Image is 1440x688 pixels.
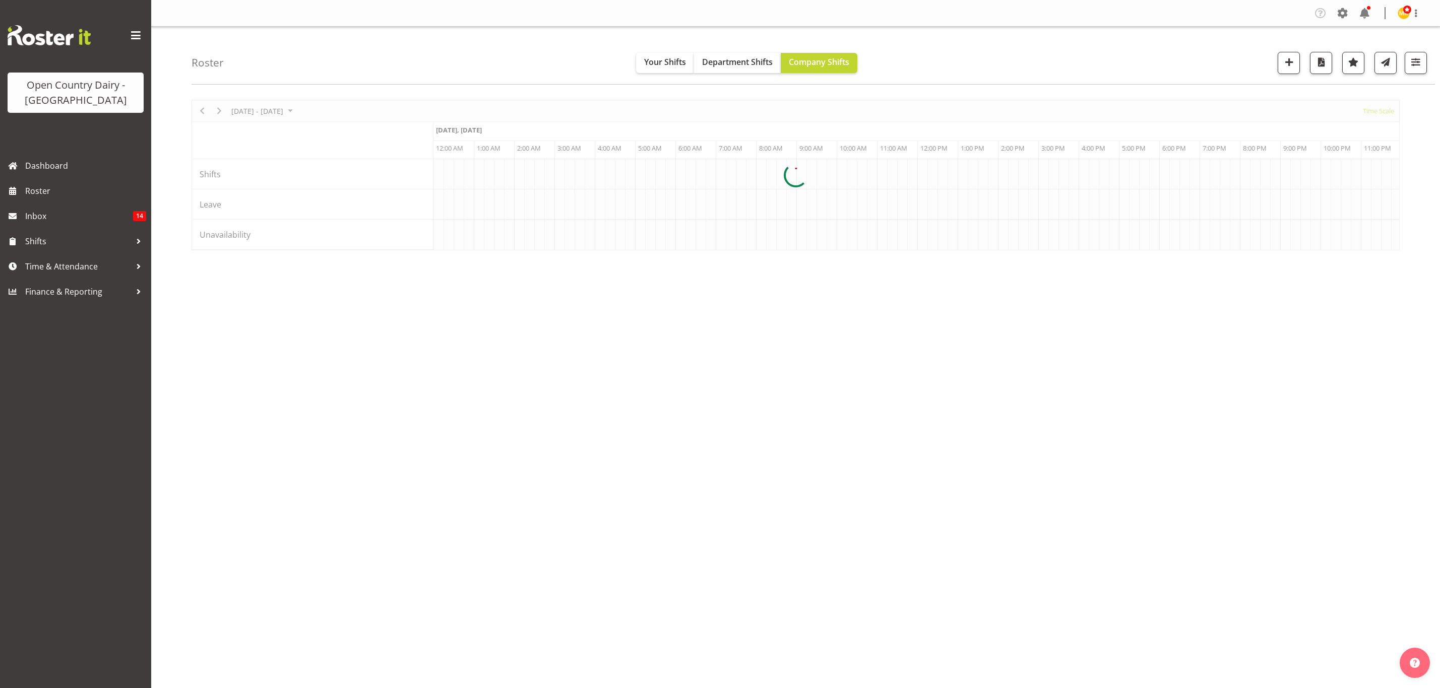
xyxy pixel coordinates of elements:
[694,53,781,73] button: Department Shifts
[25,284,131,299] span: Finance & Reporting
[133,211,146,221] span: 14
[25,234,131,249] span: Shifts
[1374,52,1397,74] button: Send a list of all shifts for the selected filtered period to all rostered employees.
[781,53,857,73] button: Company Shifts
[1342,52,1364,74] button: Highlight an important date within the roster.
[1410,658,1420,668] img: help-xxl-2.png
[25,183,146,198] span: Roster
[1398,7,1410,19] img: milk-reception-awarua7542.jpg
[25,259,131,274] span: Time & Attendance
[789,56,849,67] span: Company Shifts
[25,209,133,224] span: Inbox
[1405,52,1427,74] button: Filter Shifts
[1278,52,1300,74] button: Add a new shift
[1310,52,1332,74] button: Download a PDF of the roster according to the set date range.
[192,100,1400,250] div: Timeline Week of September 17, 2025
[25,158,146,173] span: Dashboard
[636,53,694,73] button: Your Shifts
[702,56,773,67] span: Department Shifts
[644,56,686,67] span: Your Shifts
[192,57,224,68] h4: Roster
[18,78,134,108] div: Open Country Dairy - [GEOGRAPHIC_DATA]
[8,25,91,45] img: Rosterit website logo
